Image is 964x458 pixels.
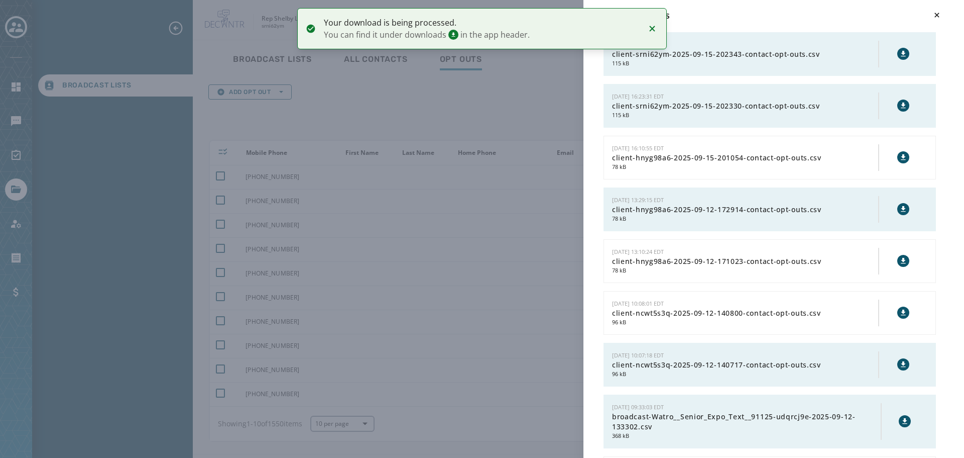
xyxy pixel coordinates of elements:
[612,403,664,411] span: [DATE] 09:33:03 EDT
[612,360,878,370] span: client-ncwt5s3q-2025-09-12-140717-contact-opt-outs.csv
[612,205,878,215] span: client-hnyg98a6-2025-09-12-172914-contact-opt-outs.csv
[612,432,881,440] span: 368 kB
[324,17,638,29] span: Your download is being processed.
[612,49,878,59] span: client-srni62ym-2025-09-15-202343-contact-opt-outs.csv
[612,412,881,432] span: broadcast-Watro__Senior_Expo_Text__91125-udqrcj9e-2025-09-12-133302.csv
[612,308,878,318] span: client-ncwt5s3q-2025-09-12-140800-contact-opt-outs.csv
[612,318,878,327] span: 96 kB
[612,111,878,120] span: 115 kB
[612,93,664,100] span: [DATE] 16:23:31 EDT
[324,29,638,41] span: You can find it under downloads in the app header.
[612,256,878,266] span: client-hnyg98a6-2025-09-12-171023-contact-opt-outs.csv
[612,266,878,275] span: 78 kB
[612,196,664,204] span: [DATE] 13:29:15 EDT
[612,153,878,163] span: client-hnyg98a6-2025-09-15-201054-contact-opt-outs.csv
[612,101,878,111] span: client-srni62ym-2025-09-15-202330-contact-opt-outs.csv
[612,59,878,68] span: 115 kB
[612,351,664,359] span: [DATE] 10:07:18 EDT
[612,163,878,171] span: 78 kB
[612,300,664,307] span: [DATE] 10:08:01 EDT
[612,370,878,379] span: 96 kB
[612,248,664,255] span: [DATE] 13:10:24 EDT
[612,215,878,223] span: 78 kB
[612,144,664,152] span: [DATE] 16:10:55 EDT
